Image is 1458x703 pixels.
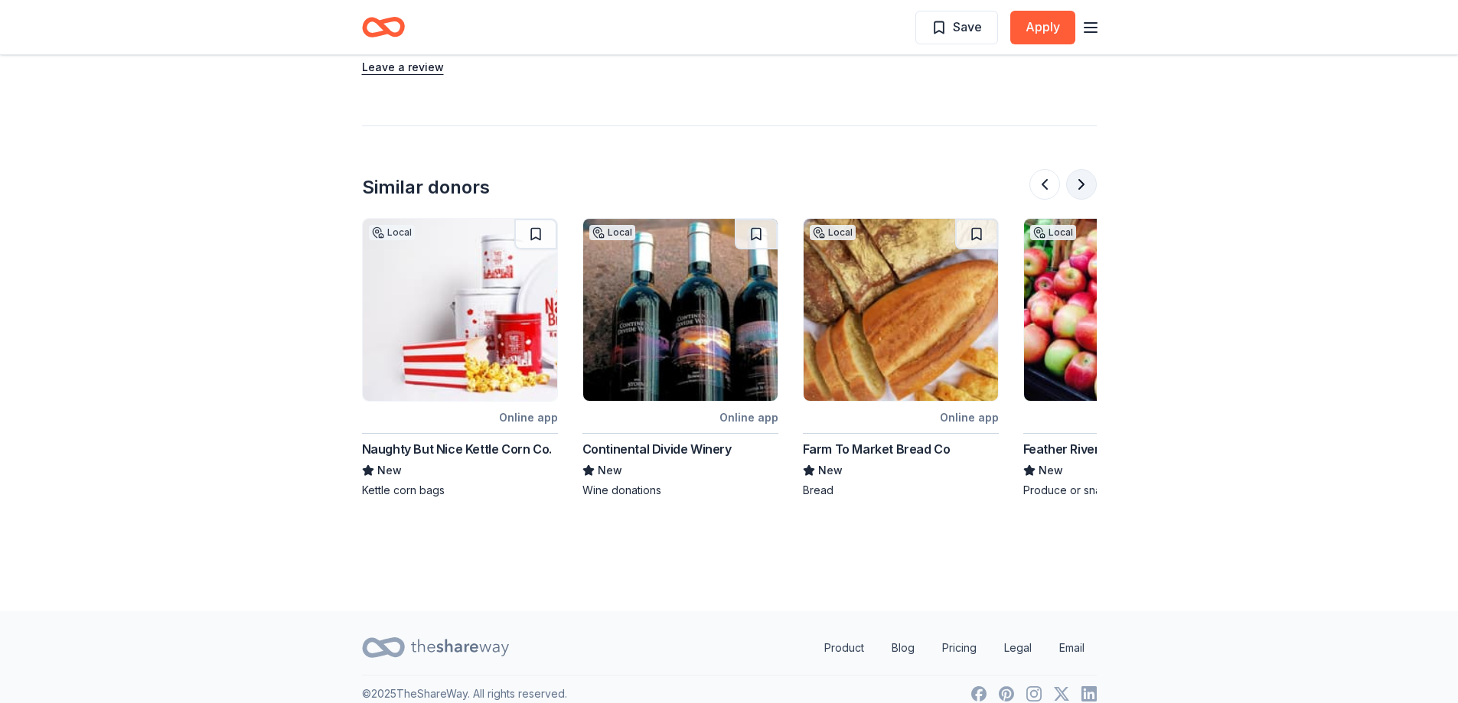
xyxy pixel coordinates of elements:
a: Home [362,9,405,45]
nav: quick links [812,633,1097,663]
div: Naughty But Nice Kettle Corn Co. [362,440,552,458]
img: Image for Continental Divide Winery [583,219,778,401]
span: New [1039,461,1063,480]
img: Image for Farm To Market Bread Co [804,219,998,401]
a: Image for Farm To Market Bread Co LocalOnline appFarm To Market Bread CoNewBread [803,218,999,498]
div: Online app [719,408,778,427]
div: Similar donors [362,175,490,200]
a: Image for Feather River Food Co-opLocalOnline appFeather River Food Co-opNewProduce or snacks [1023,218,1219,498]
button: Apply [1010,11,1075,44]
button: Leave a review [362,58,444,76]
div: Local [810,225,856,240]
a: Product [812,633,876,663]
span: New [818,461,843,480]
div: Local [369,225,415,240]
div: Kettle corn bags [362,483,558,498]
div: Feather River Food Co-op [1023,440,1169,458]
div: Wine donations [582,483,778,498]
div: Local [1030,225,1076,240]
a: Legal [992,633,1044,663]
div: Bread [803,483,999,498]
div: Farm To Market Bread Co [803,440,951,458]
div: Produce or snacks [1023,483,1219,498]
button: Save [915,11,998,44]
a: Image for Naughty But Nice Kettle Corn Co.LocalOnline appNaughty But Nice Kettle Corn Co.NewKettl... [362,218,558,498]
span: Save [953,17,982,37]
div: Continental Divide Winery [582,440,732,458]
a: Pricing [930,633,989,663]
span: New [377,461,402,480]
a: Email [1047,633,1097,663]
p: © 2025 TheShareWay. All rights reserved. [362,685,567,703]
div: Online app [940,408,999,427]
div: Local [589,225,635,240]
img: Image for Naughty But Nice Kettle Corn Co. [363,219,557,401]
a: Image for Continental Divide WineryLocalOnline appContinental Divide WineryNewWine donations [582,218,778,498]
div: Online app [499,408,558,427]
a: Blog [879,633,927,663]
img: Image for Feather River Food Co-op [1024,219,1218,401]
span: New [598,461,622,480]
